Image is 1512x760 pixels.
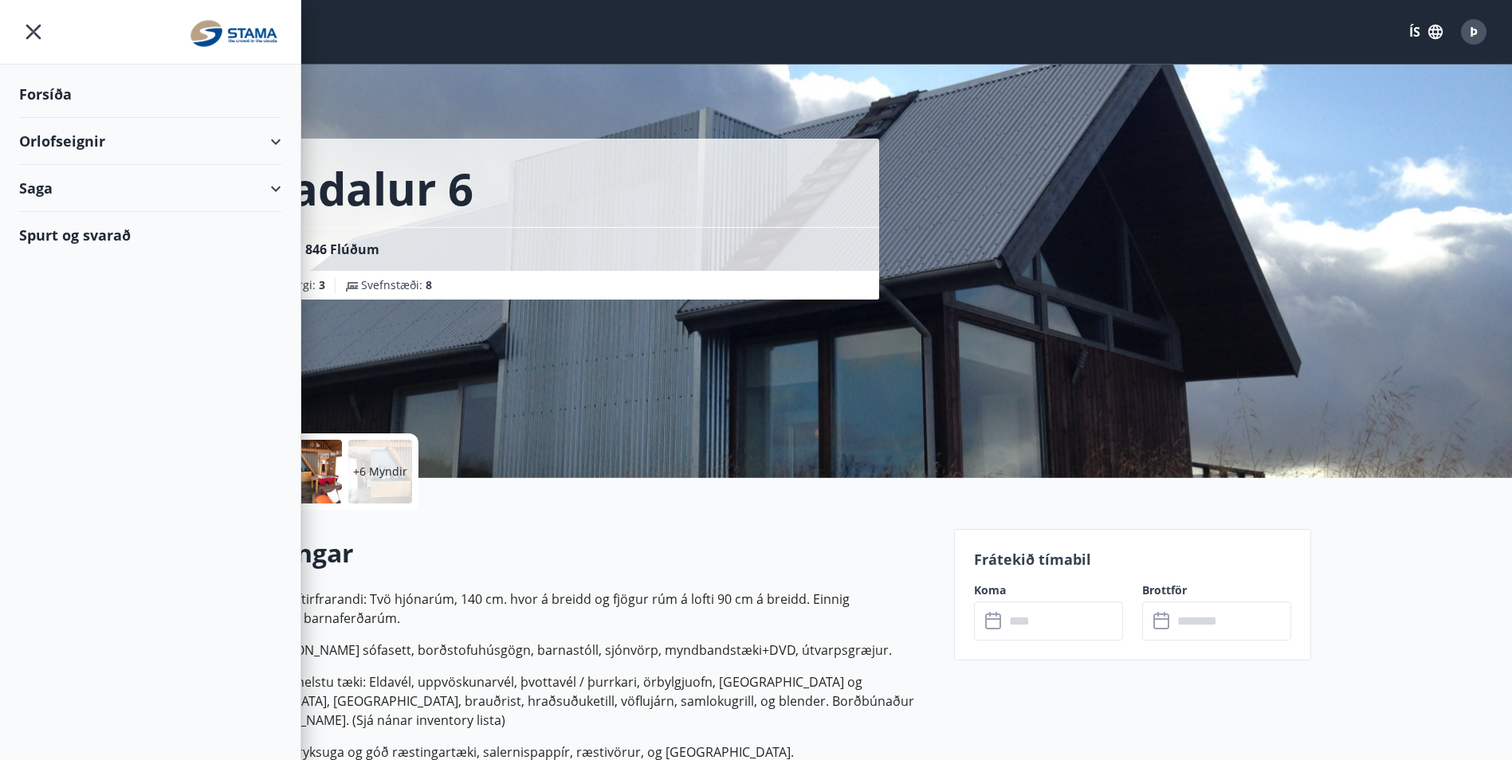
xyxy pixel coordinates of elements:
div: Forsíða [19,71,281,118]
button: Þ [1455,13,1493,51]
div: Spurt og svarað [19,212,281,258]
p: +6 Myndir [353,464,407,480]
p: Í stofu og [PERSON_NAME] sófasett, borðstofuhúsgögn, barnastóll, sjónvörp, myndbandstæki+DVD, útv... [202,641,935,660]
label: Brottför [1142,582,1291,598]
p: Rúmstæði eru eftirfrarandi: Tvö hjónarúm, 140 cm. hvor á breidd og fjögur rúm á lofti 90 cm á bre... [202,590,935,628]
p: Í eldhúsi eru öll helstu tæki: Eldavél, uppvöskunarvél, þvottavél / þurrkari, örbylgjuofn, [GEOGR... [202,672,935,730]
span: 8 [426,277,432,292]
label: Koma [974,582,1123,598]
h2: Upplýsingar [202,535,935,570]
span: Svefnstæði : [361,277,432,293]
h1: Móadalur 6 [221,158,473,218]
img: union_logo [186,18,281,49]
div: Orlofseignir [19,118,281,165]
div: Saga [19,165,281,212]
span: Móadal 6, 846 Flúðum [240,241,379,258]
p: Frátekið tímabil [974,549,1291,570]
span: 3 [319,277,325,292]
button: ÍS [1400,18,1451,46]
button: menu [19,18,48,46]
span: Þ [1470,23,1478,41]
